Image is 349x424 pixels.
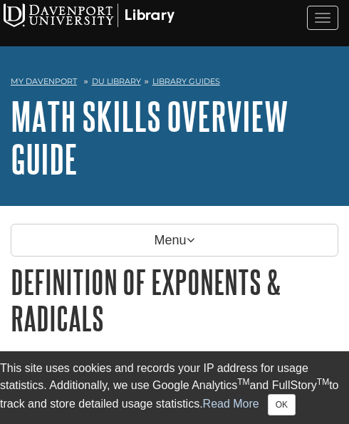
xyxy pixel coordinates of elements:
a: Read More [203,398,259,410]
a: My Davenport [11,76,77,88]
a: Library Guides [152,76,220,86]
p: Menu [11,224,338,257]
a: DU Library [92,76,141,86]
sup: TM [237,377,249,387]
sup: TM [317,377,329,387]
img: Davenport University Logo [4,4,174,27]
h1: Definition of Exponents & Radicals [11,264,338,336]
button: Close [268,394,296,415]
a: Math Skills Overview Guide [11,94,288,181]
